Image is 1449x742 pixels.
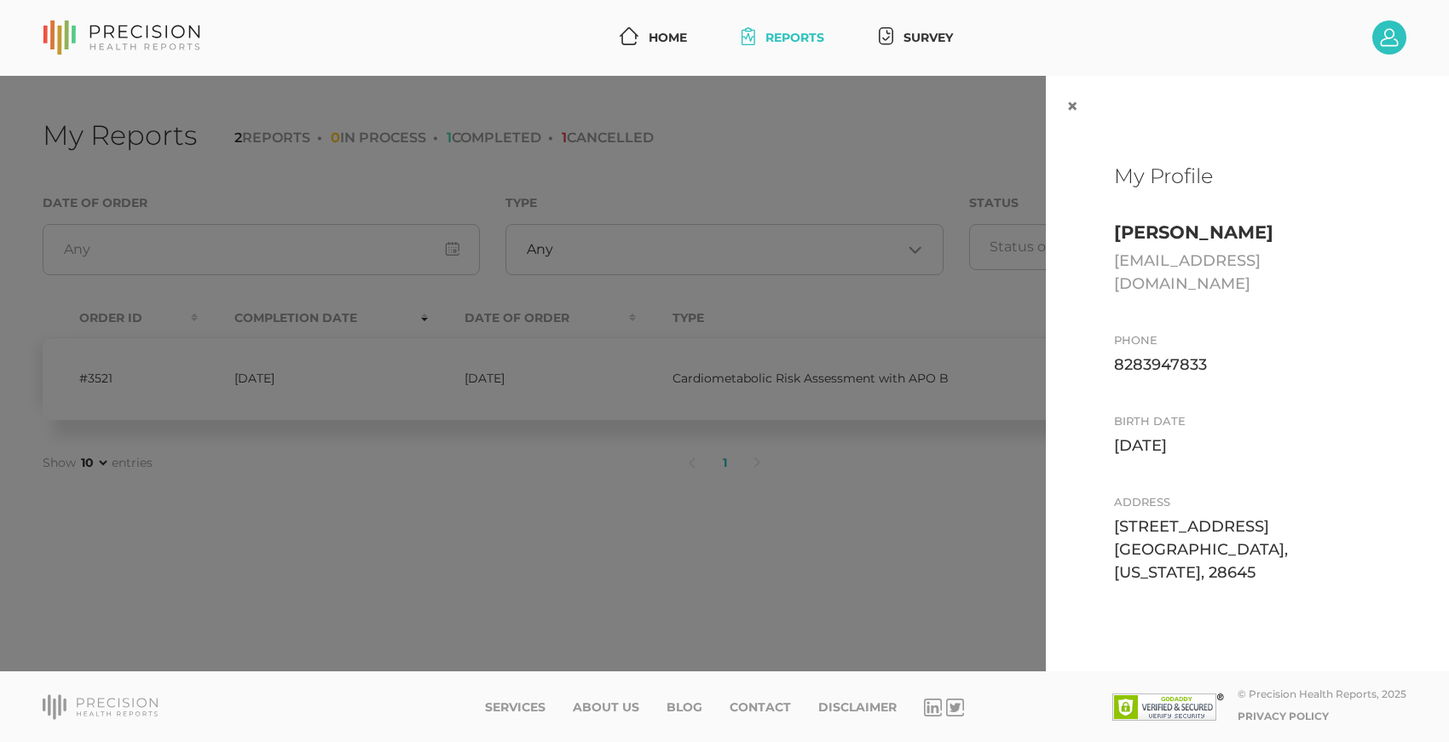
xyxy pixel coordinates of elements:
div: [GEOGRAPHIC_DATA], [US_STATE], 28645 [1114,538,1381,584]
a: About Us [573,700,639,715]
a: Services [485,700,546,715]
div: © Precision Health Reports, 2025 [1238,687,1406,700]
label: [PERSON_NAME] [1114,222,1273,243]
a: Blog [667,700,702,715]
button: Close [1046,76,1099,137]
label: Birth date [1114,415,1186,428]
div: [DATE] [1114,434,1381,457]
div: [STREET_ADDRESS] [1114,515,1381,538]
div: 8283947833 [1114,354,1381,377]
label: Address [1114,496,1170,509]
div: [EMAIL_ADDRESS][DOMAIN_NAME] [1114,250,1381,296]
img: SSL site seal - click to verify [1112,693,1224,721]
a: Home [613,22,694,54]
a: Privacy Policy [1238,710,1329,722]
a: Reports [735,22,831,54]
label: Phone [1114,334,1157,347]
a: Survey [872,22,960,54]
a: Contact [730,700,791,715]
a: Disclaimer [818,700,897,715]
h2: My Profile [1114,164,1381,189]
